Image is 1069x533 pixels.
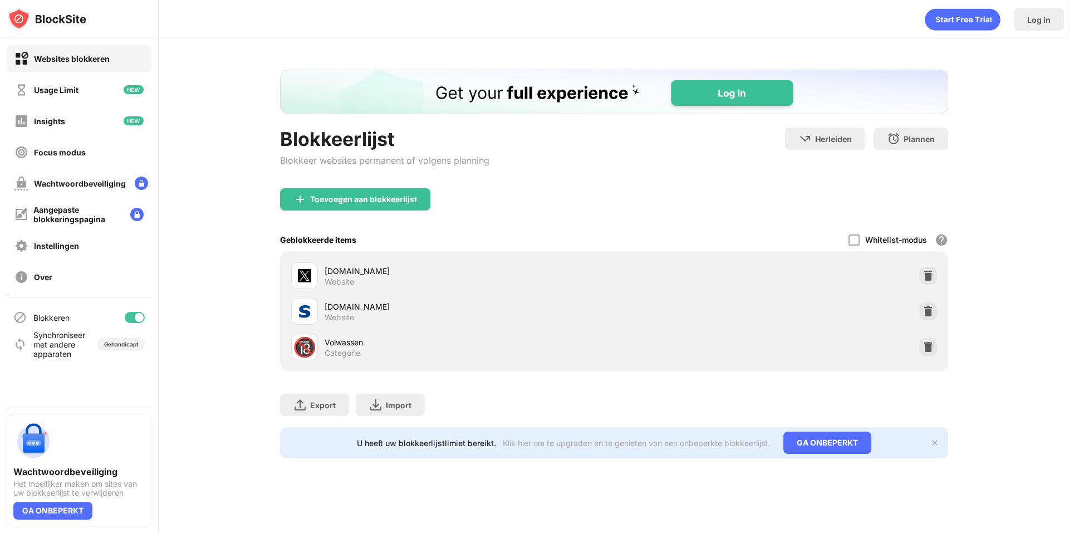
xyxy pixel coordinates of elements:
[325,348,360,358] div: Categorie
[8,8,86,30] img: logo-blocksite.svg
[357,438,496,448] div: U heeft uw blokkeerlijstlimiet bereikt.
[930,438,939,447] img: x-button.svg
[325,277,354,287] div: Website
[325,301,614,312] div: [DOMAIN_NAME]
[925,8,1001,31] div: animation
[34,85,79,95] div: Usage Limit
[280,235,356,245] div: Geblokkeerde items
[13,466,145,477] div: Wachtwoordbeveiliging
[13,502,92,520] div: GA ONBEPERKT
[135,177,148,190] img: lock-menu.svg
[130,208,144,221] img: lock-menu.svg
[33,313,70,322] div: Blokkeren
[33,205,121,224] div: Aangepaste blokkeringspagina
[280,155,489,166] div: Blokkeer websites permanent of volgens planning
[14,208,28,221] img: customize-block-page-off.svg
[298,269,311,282] img: favicons
[783,432,871,454] div: GA ONBEPERKT
[124,116,144,125] img: new-icon.svg
[34,241,79,251] div: Instellingen
[14,114,28,128] img: insights-off.svg
[815,134,852,144] div: Herleiden
[386,400,411,410] div: Import
[1027,15,1051,25] div: Log in
[34,116,65,126] div: Insights
[325,312,354,322] div: Website
[14,83,28,97] img: time-usage-off.svg
[280,128,489,150] div: Blokkeerlijst
[310,195,417,204] div: Toevoegen aan blokkeerlijst
[325,336,614,348] div: Volwassen
[13,480,145,497] div: Het moeilijker maken om sites van uw blokkeerlijst te verwijderen
[904,134,935,144] div: Plannen
[293,336,316,359] div: 🔞
[34,148,86,157] div: Focus modus
[13,338,27,351] img: sync-icon.svg
[14,177,28,190] img: password-protection-off.svg
[34,272,52,282] div: Over
[13,422,53,462] img: push-password-protection.svg
[104,341,138,348] div: Gehandicapt
[34,179,126,188] div: Wachtwoordbeveiliging
[14,52,28,66] img: block-on.svg
[310,400,336,410] div: Export
[14,145,28,159] img: focus-off.svg
[124,85,144,94] img: new-icon.svg
[298,305,311,318] img: favicons
[33,330,91,359] div: Synchroniseer met andere apparaten
[865,235,927,245] div: Whitelist-modus
[14,270,28,284] img: about-off.svg
[325,265,614,277] div: [DOMAIN_NAME]
[280,70,948,114] iframe: Banner
[14,239,28,253] img: settings-off.svg
[34,54,110,63] div: Websites blokkeren
[13,311,27,324] img: blocking-icon.svg
[503,438,770,448] div: Klik hier om te upgraden en te genieten van een onbeperkte blokkeerlijst.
